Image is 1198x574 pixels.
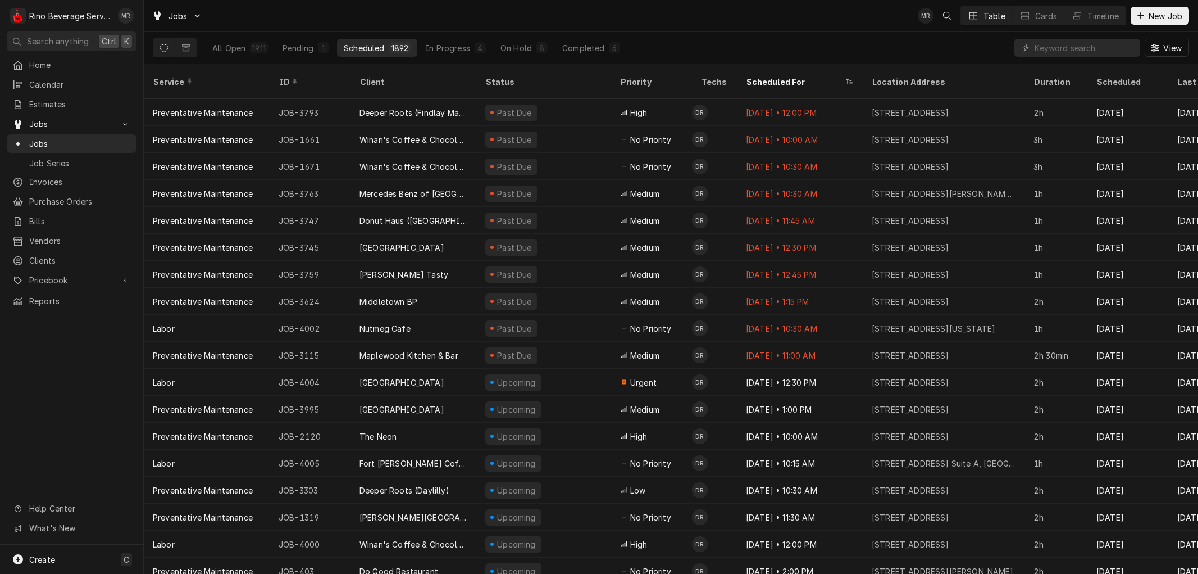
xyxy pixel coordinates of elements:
div: JOB-4005 [270,450,350,477]
div: [DATE] • 1:00 PM [737,396,863,423]
div: 3h [1024,126,1087,153]
a: Go to What's New [7,519,136,537]
span: No Priority [630,134,671,146]
div: [STREET_ADDRESS] [872,134,949,146]
div: [GEOGRAPHIC_DATA] [359,242,444,254]
div: [DATE] • 10:30 AM [737,477,863,504]
div: JOB-4004 [270,369,350,396]
span: No Priority [630,458,671,469]
div: Damon Rinehart's Avatar [692,266,708,282]
div: [STREET_ADDRESS] [872,269,949,281]
span: No Priority [630,323,671,335]
button: Search anythingCtrlK [7,31,136,51]
a: Reports [7,292,136,310]
span: C [124,554,129,566]
a: Vendors [7,232,136,250]
div: Damon Rinehart's Avatar [692,347,708,363]
div: R [10,8,26,24]
span: Medium [630,350,659,361]
div: JOB-1671 [270,153,350,180]
div: [DATE] [1087,342,1168,369]
a: Go to Pricebook [7,271,136,290]
div: Past Due [496,350,534,361]
div: Damon Rinehart's Avatar [692,105,708,120]
div: [DATE] • 12:00 PM [737,531,863,558]
div: 1h [1024,180,1087,207]
div: [DATE] [1087,99,1168,126]
a: Bills [7,212,136,230]
div: [DATE] [1087,450,1168,477]
div: [DATE] • 10:30 AM [737,180,863,207]
div: [DATE] [1087,315,1168,342]
div: Rino Beverage Service [29,10,112,22]
div: 1911 [252,42,266,54]
span: Medium [630,269,659,281]
div: Damon Rinehart's Avatar [692,428,708,444]
div: Duration [1033,76,1076,88]
div: 2h [1024,288,1087,315]
div: [DATE] [1087,207,1168,234]
div: [DATE] [1087,423,1168,450]
span: High [630,431,648,442]
div: Labor [153,539,175,550]
div: Labor [153,323,175,335]
div: JOB-3763 [270,180,350,207]
div: Upcoming [496,404,537,415]
div: Past Due [496,323,534,335]
div: Preventative Maintenance [153,107,253,119]
span: Pricebook [29,274,114,286]
span: Low [630,485,645,496]
div: JOB-3745 [270,234,350,261]
div: Upcoming [496,431,537,442]
div: Timeline [1087,10,1119,22]
div: DR [692,482,708,498]
div: JOB-3995 [270,396,350,423]
span: K [124,35,129,47]
span: Urgent [630,377,657,388]
div: Damon Rinehart's Avatar [692,482,708,498]
div: Status [485,76,600,88]
div: [STREET_ADDRESS] [872,107,949,119]
span: Medium [630,404,659,415]
div: Deeper Roots (Findlay Market) [359,107,467,119]
div: 1h [1024,234,1087,261]
div: [DATE] • 12:30 PM [737,369,863,396]
div: Preventative Maintenance [153,350,253,361]
div: Maplewood Kitchen & Bar [359,350,458,361]
div: DR [692,455,708,471]
span: Bills [29,215,131,227]
div: JOB-3115 [270,342,350,369]
div: [DATE] • 10:00 AM [737,423,863,450]
div: Completed [562,42,604,54]
span: Ctrl [102,35,116,47]
div: [PERSON_NAME] Tasty [359,269,448,281]
div: 3h [1024,153,1087,180]
div: Upcoming [496,512,537,523]
div: JOB-1661 [270,126,350,153]
span: New Job [1146,10,1185,22]
div: JOB-3759 [270,261,350,288]
div: Preventative Maintenance [153,242,253,254]
div: [DATE] • 10:00 AM [737,126,863,153]
div: Past Due [496,296,534,308]
div: [DATE] [1087,126,1168,153]
div: Damon Rinehart's Avatar [692,401,708,417]
div: 1h [1024,315,1087,342]
div: DR [692,536,708,552]
div: DR [692,105,708,120]
div: Preventative Maintenance [153,296,253,308]
div: Priority [620,76,681,88]
div: Past Due [496,134,534,146]
div: [STREET_ADDRESS] Suite A, [GEOGRAPHIC_DATA][PERSON_NAME] [872,458,1015,469]
button: Open search [938,7,956,25]
div: [DATE] [1087,288,1168,315]
div: Nutmeg Cafe [359,323,411,335]
a: Home [7,56,136,74]
div: Winan's Coffee & Chocolate (Short North) [359,134,467,146]
a: Go to Help Center [7,499,136,518]
div: Deeper Roots (Daylilly) [359,485,449,496]
div: Damon Rinehart's Avatar [692,509,708,525]
div: DR [692,293,708,309]
span: Medium [630,242,659,254]
span: Purchase Orders [29,196,131,207]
